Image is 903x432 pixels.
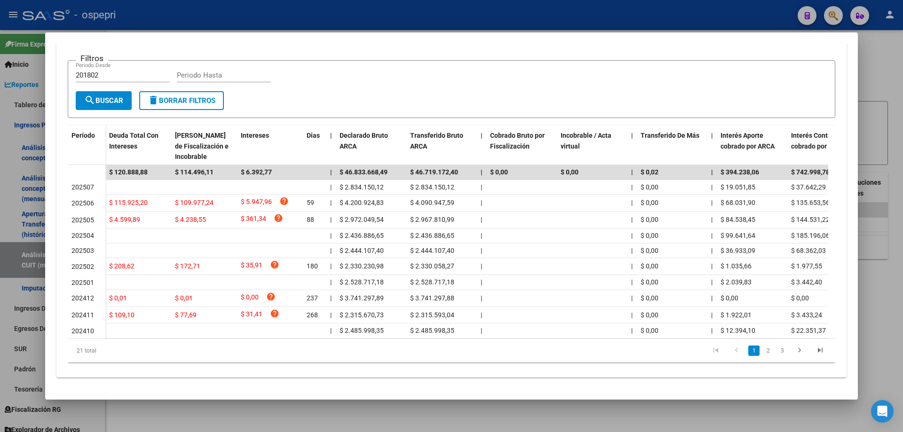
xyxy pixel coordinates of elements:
[175,216,206,223] span: $ 4.238,55
[148,96,215,105] span: Borrar Filtros
[330,168,332,176] span: |
[707,346,725,356] a: go to first page
[791,278,822,286] span: $ 3.442,40
[330,216,332,223] span: |
[631,311,633,319] span: |
[721,311,752,319] span: $ 1.922,01
[641,247,658,254] span: $ 0,00
[711,132,713,139] span: |
[340,327,384,334] span: $ 2.485.998,35
[241,196,272,209] span: $ 5.947,96
[340,294,384,302] span: $ 3.741.297,89
[561,132,611,150] span: Incobrable / Acta virtual
[721,247,755,254] span: $ 36.933,09
[627,126,637,167] datatable-header-cell: |
[76,53,108,63] h3: Filtros
[109,294,127,302] span: $ 0,01
[481,183,482,191] span: |
[481,294,482,302] span: |
[631,183,633,191] span: |
[761,343,775,359] li: page 2
[481,199,482,206] span: |
[410,168,458,176] span: $ 46.719.172,40
[721,232,755,239] span: $ 99.641,64
[721,168,759,176] span: $ 394.238,06
[631,232,633,239] span: |
[711,327,713,334] span: |
[787,126,858,167] datatable-header-cell: Interés Contribución cobrado por ARCA
[410,278,454,286] span: $ 2.528.717,18
[481,216,482,223] span: |
[791,168,830,176] span: $ 742.998,78
[109,168,148,176] span: $ 120.888,88
[791,183,826,191] span: $ 37.642,29
[711,199,713,206] span: |
[175,168,214,176] span: $ 114.496,11
[631,216,633,223] span: |
[410,262,454,270] span: $ 2.330.058,27
[175,311,197,319] span: $ 77,69
[557,126,627,167] datatable-header-cell: Incobrable / Acta virtual
[68,126,105,165] datatable-header-cell: Período
[791,327,826,334] span: $ 22.351,37
[340,183,384,191] span: $ 2.834.150,12
[711,232,713,239] span: |
[707,126,717,167] datatable-header-cell: |
[307,199,314,206] span: 59
[71,294,94,302] span: 202412
[241,292,259,305] span: $ 0,00
[71,216,94,224] span: 202505
[791,232,830,239] span: $ 185.196,06
[762,346,774,356] a: 2
[637,126,707,167] datatable-header-cell: Transferido De Más
[641,216,658,223] span: $ 0,00
[481,278,482,286] span: |
[71,263,94,270] span: 202502
[721,327,755,334] span: $ 12.394,10
[336,126,406,167] datatable-header-cell: Declarado Bruto ARCA
[641,294,658,302] span: $ 0,00
[631,294,633,302] span: |
[711,183,713,191] span: |
[171,126,237,167] datatable-header-cell: Deuda Bruta Neto de Fiscalización e Incobrable
[791,294,809,302] span: $ 0,00
[481,262,482,270] span: |
[109,132,158,150] span: Deuda Total Con Intereses
[330,183,332,191] span: |
[711,311,713,319] span: |
[340,311,384,319] span: $ 2.315.670,73
[410,216,454,223] span: $ 2.967.810,99
[340,232,384,239] span: $ 2.436.886,65
[410,232,454,239] span: $ 2.436.886,65
[241,260,262,273] span: $ 35,91
[641,232,658,239] span: $ 0,00
[410,132,463,150] span: Transferido Bruto ARCA
[330,278,332,286] span: |
[307,294,318,302] span: 237
[340,262,384,270] span: $ 2.330.230,98
[266,292,276,301] i: help
[631,168,633,176] span: |
[270,260,279,269] i: help
[791,346,808,356] a: go to next page
[340,278,384,286] span: $ 2.528.717,18
[307,262,318,270] span: 180
[711,168,713,176] span: |
[71,247,94,254] span: 202503
[481,327,482,334] span: |
[747,343,761,359] li: page 1
[481,232,482,239] span: |
[721,278,752,286] span: $ 2.039,83
[711,247,713,254] span: |
[279,196,289,206] i: help
[711,262,713,270] span: |
[871,400,894,423] div: Open Intercom Messenger
[71,279,94,286] span: 202501
[330,199,332,206] span: |
[241,168,272,176] span: $ 6.392,77
[406,126,477,167] datatable-header-cell: Transferido Bruto ARCA
[330,311,332,319] span: |
[791,216,830,223] span: $ 144.531,22
[486,126,557,167] datatable-header-cell: Cobrado Bruto por Fiscalización
[71,199,94,207] span: 202506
